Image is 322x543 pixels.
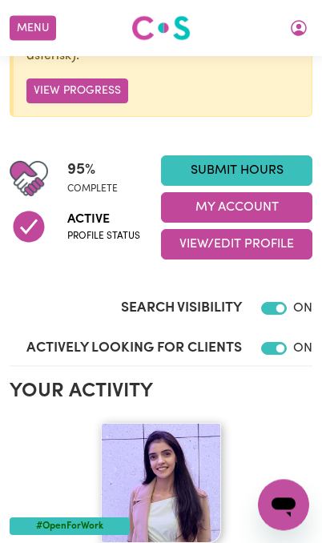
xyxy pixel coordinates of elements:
[10,517,130,535] div: #OpenForWork
[67,159,131,198] div: Profile completeness: 95%
[26,338,242,359] label: Actively Looking for Clients
[293,302,312,315] span: ON
[282,14,316,42] button: My Account
[161,155,312,186] a: Submit Hours
[121,298,242,319] label: Search Visibility
[10,380,312,404] h2: Your activity
[131,14,191,42] img: Careseekers logo
[67,229,140,243] span: Profile status
[161,229,312,259] button: View/Edit Profile
[101,423,221,543] img: Your profile picture
[131,10,191,46] a: Careseekers logo
[10,16,56,41] button: Menu
[67,159,118,183] span: 95 %
[67,182,118,196] span: complete
[258,479,309,530] iframe: Button to launch messaging window
[293,342,312,355] span: ON
[26,78,128,103] button: View Progress
[26,30,252,62] span: an asterisk
[161,192,312,223] button: My Account
[67,210,140,229] span: Active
